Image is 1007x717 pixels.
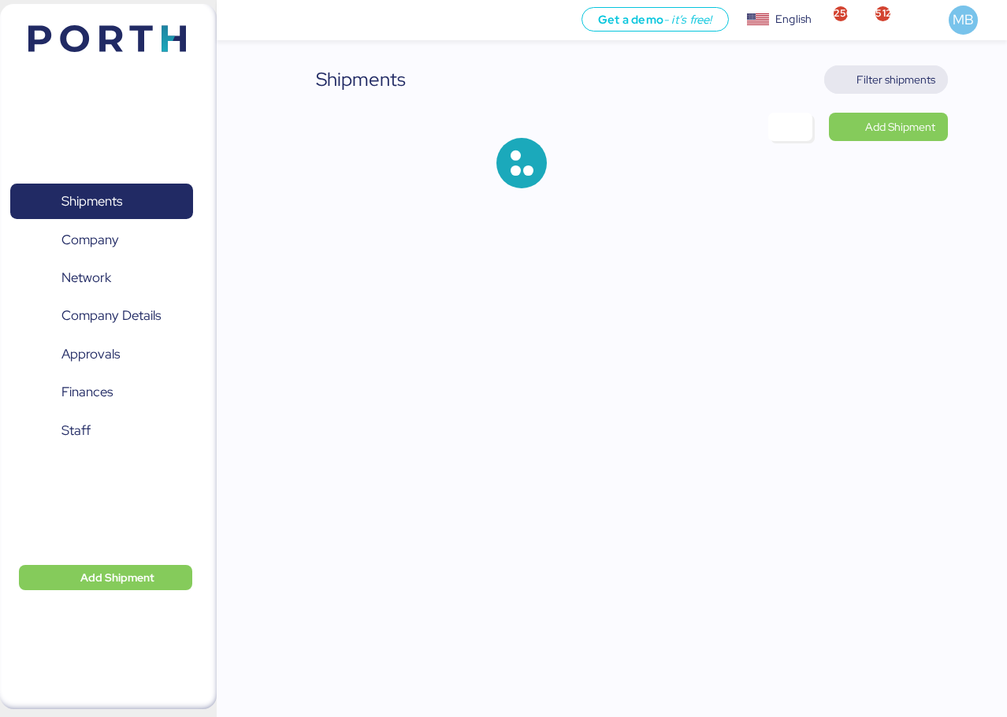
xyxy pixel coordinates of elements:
[61,304,161,327] span: Company Details
[61,228,119,251] span: Company
[829,113,948,141] a: Add Shipment
[857,70,935,89] span: Filter shipments
[775,11,812,28] div: English
[226,7,253,34] button: Menu
[10,298,193,334] a: Company Details
[10,260,193,296] a: Network
[80,568,154,587] span: Add Shipment
[61,190,122,213] span: Shipments
[10,336,193,373] a: Approvals
[10,413,193,449] a: Staff
[316,65,406,94] div: Shipments
[953,9,974,30] span: MB
[865,117,935,136] span: Add Shipment
[61,343,120,366] span: Approvals
[10,221,193,258] a: Company
[10,184,193,220] a: Shipments
[10,374,193,411] a: Finances
[824,65,948,94] button: Filter shipments
[61,381,113,403] span: Finances
[61,419,91,442] span: Staff
[61,266,111,289] span: Network
[19,565,192,590] button: Add Shipment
